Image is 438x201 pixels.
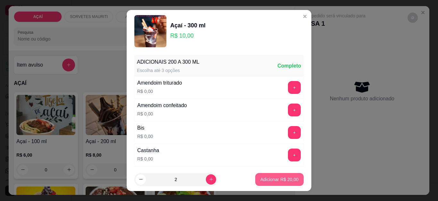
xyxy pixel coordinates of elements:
button: add [288,126,301,139]
button: add [288,104,301,116]
button: add [288,149,301,161]
div: Açaí - 300 ml [170,21,206,30]
p: R$ 0,00 [137,88,182,95]
button: decrease-product-quantity [136,174,146,185]
p: R$ 10,00 [170,31,206,40]
div: Castanha [137,147,159,154]
div: Amendoim triturado [137,79,182,87]
div: ADICIONAIS 200 A 300 ML [137,58,199,66]
img: product-image [134,15,166,47]
div: Completo [277,62,301,70]
div: Bis [137,124,153,132]
button: increase-product-quantity [206,174,216,185]
div: Escolha até 3 opções [137,67,199,74]
button: add [288,81,301,94]
button: Adicionar R$ 20,00 [255,173,304,186]
p: R$ 0,00 [137,133,153,140]
p: Adicionar R$ 20,00 [260,176,299,183]
p: R$ 0,00 [137,111,187,117]
p: R$ 0,00 [137,156,159,162]
button: Close [300,11,310,22]
div: Amendoim confeitado [137,102,187,109]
